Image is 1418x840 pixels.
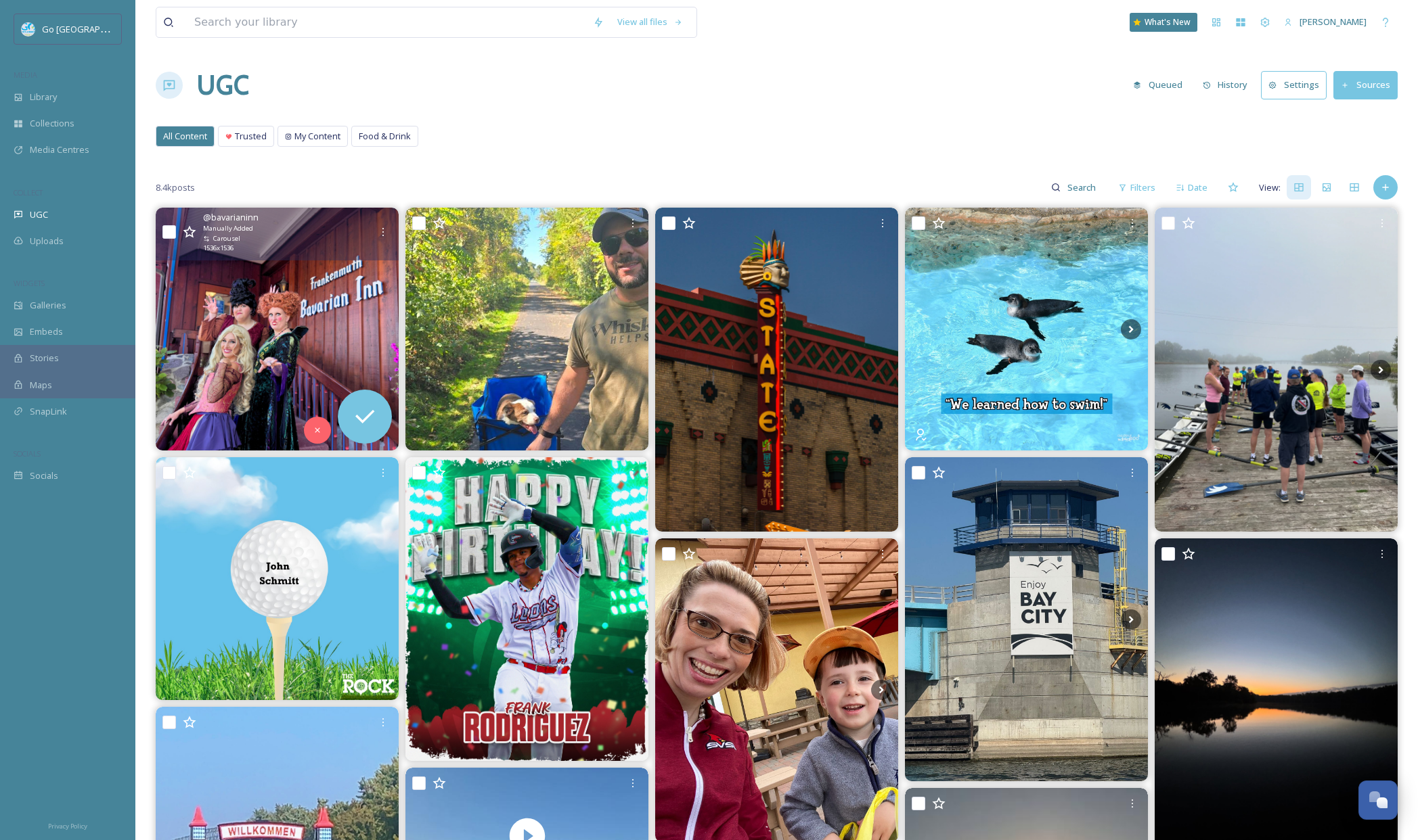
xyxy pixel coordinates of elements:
[1196,72,1262,98] a: History
[1300,16,1367,28] span: [PERSON_NAME]
[905,457,1148,781] img: Had a lovely time cruising the Saginaw river yesterday with mindysoo and Timmy! Perfect, beautifu...
[1126,72,1189,98] button: Queued
[14,70,37,80] span: MEDIA
[30,91,57,103] span: Library
[203,243,234,253] span: 1536 x 1536
[905,208,1148,450] img: The summer season at the Zoo is coming to a close today, which means that it's time to take a loo...
[1277,9,1373,35] a: [PERSON_NAME]
[30,208,48,221] span: UGC
[156,181,195,194] span: 8.4k posts
[359,130,411,143] span: Food & Drink
[1126,72,1196,98] a: Queued
[187,7,586,37] input: Search your library
[30,299,66,312] span: Galleries
[405,208,648,450] img: 554705713_17976250934922409_5129828179755017343_n.jpg
[48,817,87,833] a: Privacy Policy
[235,130,267,143] span: Trusted
[1196,72,1255,98] button: History
[203,211,259,224] span: @ bavarianinn
[48,822,87,831] span: Privacy Policy
[1333,71,1398,99] button: Sources
[156,457,399,700] img: “Generosity is the most natural outward expression of an inner attitude of compassion and loving-...
[1188,181,1207,194] span: Date
[156,208,399,450] img: 🧹✨ The Sanderson Sisters flew into Frankenmuth and stirred up some magic at our Bavarian Inn Rest...
[163,130,207,143] span: All Content
[22,22,35,36] img: GoGreatLogo_MISkies_RegionalTrails%20%281%29.png
[30,352,59,365] span: Stories
[30,117,74,130] span: Collections
[42,22,142,35] span: Go [GEOGRAPHIC_DATA]
[14,278,45,288] span: WIDGETS
[14,448,41,459] span: SOCIALS
[203,224,253,233] span: Manually Added
[30,143,89,156] span: Media Centres
[30,379,52,392] span: Maps
[1261,71,1333,99] a: Settings
[30,325,63,338] span: Embeds
[1061,174,1105,201] input: Search
[213,234,240,243] span: Carousel
[1130,181,1155,194] span: Filters
[294,130,340,143] span: My Content
[1259,181,1281,194] span: View:
[1155,208,1398,532] img: the bcrc 2025 rowathon is in the books. 2 8’s made it to the zilwaukee bridge… and back! we had g...
[196,65,249,106] a: UGC
[1358,780,1398,820] button: Open Chat
[655,208,898,532] img: State Theater Bay City . #theater #theatre #baycity #baycitymichigan #statetheatre #statetheater ...
[30,469,58,482] span: Socials
[30,405,67,418] span: SnapLink
[14,187,43,197] span: COLLECT
[611,9,690,35] a: View all files
[30,235,64,248] span: Uploads
[1130,13,1197,32] a: What's New
[405,457,648,761] img: Join us in wishing a Happy Birthday to Frank Rodriguez! 🥳
[1261,71,1327,99] button: Settings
